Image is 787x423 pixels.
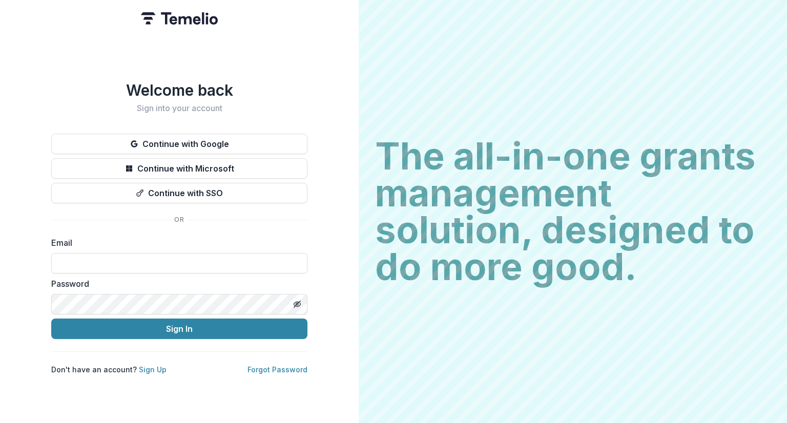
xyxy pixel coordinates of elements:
button: Continue with Google [51,134,307,154]
h1: Welcome back [51,81,307,99]
img: Temelio [141,12,218,25]
button: Sign In [51,319,307,339]
h2: Sign into your account [51,103,307,113]
button: Continue with SSO [51,183,307,203]
button: Continue with Microsoft [51,158,307,179]
label: Password [51,278,301,290]
a: Sign Up [139,365,167,374]
a: Forgot Password [247,365,307,374]
p: Don't have an account? [51,364,167,375]
label: Email [51,237,301,249]
button: Toggle password visibility [289,296,305,312]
